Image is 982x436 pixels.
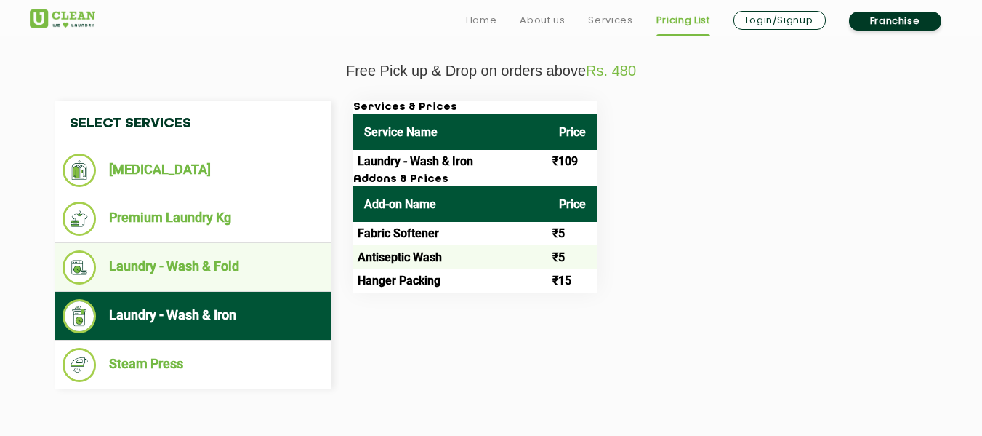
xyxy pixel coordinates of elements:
img: Steam Press [63,348,97,382]
td: Antiseptic Wash [353,245,548,269]
li: [MEDICAL_DATA] [63,154,324,187]
p: Free Pick up & Drop on orders above [30,63,953,79]
a: Franchise [849,12,941,31]
td: ₹109 [548,150,597,173]
img: Laundry - Wash & Iron [63,299,97,333]
li: Steam Press [63,348,324,382]
td: Hanger Packing [353,269,548,292]
span: Rs. 480 [586,63,636,79]
th: Price [548,114,597,150]
td: ₹5 [548,245,597,269]
h3: Services & Prices [353,101,597,114]
h4: Select Services [55,101,331,146]
img: Dry Cleaning [63,154,97,187]
th: Price [548,186,597,222]
li: Premium Laundry Kg [63,202,324,236]
a: Services [588,12,632,29]
td: ₹15 [548,269,597,292]
td: Fabric Softener [353,222,548,245]
a: Login/Signup [733,11,826,30]
td: Laundry - Wash & Iron [353,150,548,173]
td: ₹5 [548,222,597,245]
a: About us [520,12,565,29]
li: Laundry - Wash & Fold [63,250,324,285]
h3: Addons & Prices [353,173,597,186]
img: UClean Laundry and Dry Cleaning [30,9,95,28]
th: Service Name [353,114,548,150]
th: Add-on Name [353,186,548,222]
img: Laundry - Wash & Fold [63,250,97,285]
a: Pricing List [656,12,710,29]
li: Laundry - Wash & Iron [63,299,324,333]
img: Premium Laundry Kg [63,202,97,236]
a: Home [466,12,497,29]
